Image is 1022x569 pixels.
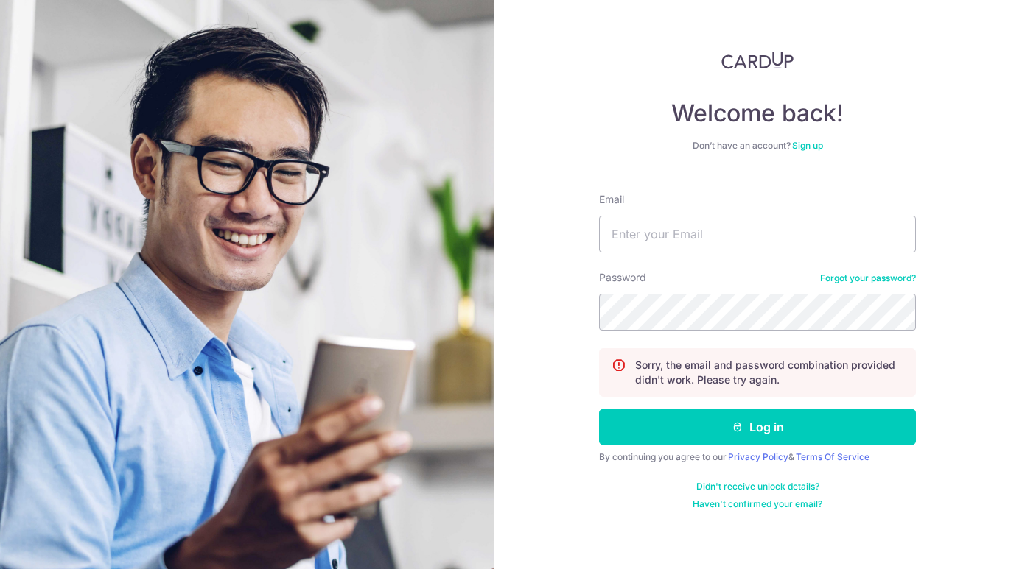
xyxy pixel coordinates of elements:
[599,140,916,152] div: Don’t have an account?
[696,481,819,492] a: Didn't receive unlock details?
[635,358,903,387] p: Sorry, the email and password combination provided didn't work. Please try again.
[792,140,823,151] a: Sign up
[693,498,822,510] a: Haven't confirmed your email?
[796,451,869,462] a: Terms Of Service
[721,52,794,69] img: CardUp Logo
[728,451,788,462] a: Privacy Policy
[599,451,916,463] div: By continuing you agree to our &
[599,216,916,252] input: Enter your Email
[820,272,916,284] a: Forgot your password?
[599,270,646,285] label: Password
[599,192,624,207] label: Email
[599,409,916,445] button: Log in
[599,99,916,128] h4: Welcome back!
